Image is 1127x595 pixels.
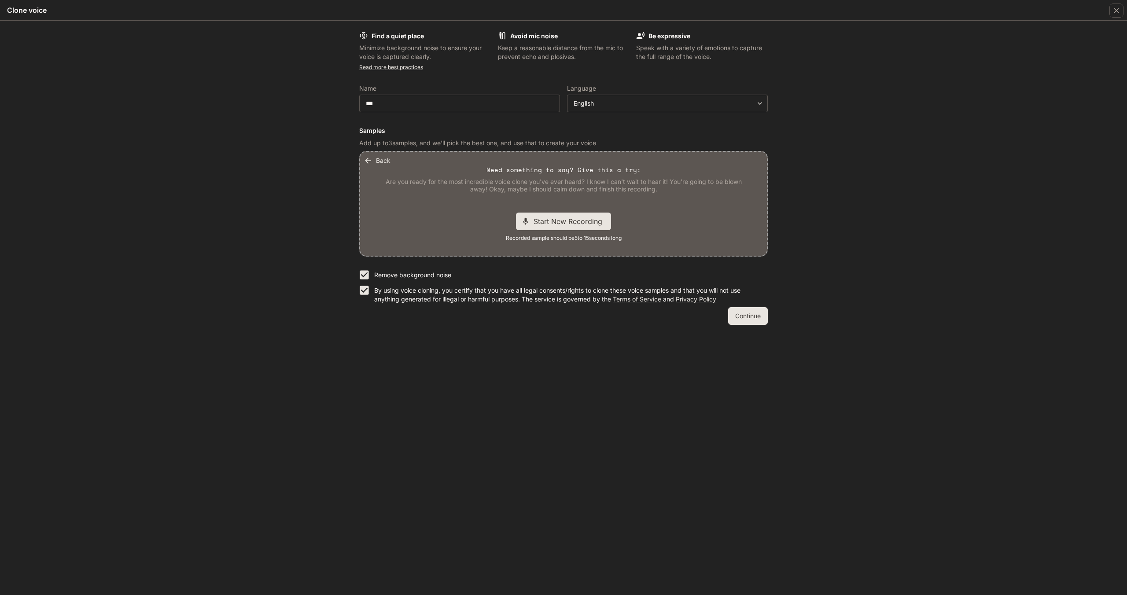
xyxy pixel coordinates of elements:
[506,234,622,242] span: Recorded sample should be 5 to 15 seconds long
[359,126,768,135] h6: Samples
[374,286,761,304] p: By using voice cloning, you certify that you have all legal consents/rights to clone these voice ...
[359,64,423,70] a: Read more best practices
[676,295,716,303] a: Privacy Policy
[359,139,768,147] p: Add up to 3 samples, and we'll pick the best one, and use that to create your voice
[567,99,767,108] div: English
[7,5,47,15] h5: Clone voice
[486,165,641,174] p: Need something to say? Give this a try:
[516,213,611,230] div: Start New Recording
[636,44,768,61] p: Speak with a variety of emotions to capture the full range of the voice.
[574,99,753,108] div: English
[648,32,690,40] b: Be expressive
[728,307,768,325] button: Continue
[498,44,630,61] p: Keep a reasonable distance from the mic to prevent echo and plosives.
[381,178,746,193] p: Are you ready for the most incredible voice clone you've ever heard? I know I can't wait to hear ...
[359,44,491,61] p: Minimize background noise to ensure your voice is captured clearly.
[372,32,424,40] b: Find a quiet place
[359,85,376,92] p: Name
[567,85,596,92] p: Language
[374,271,451,279] p: Remove background noise
[534,216,608,227] span: Start New Recording
[362,152,394,169] button: Back
[510,32,558,40] b: Avoid mic noise
[613,295,661,303] a: Terms of Service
